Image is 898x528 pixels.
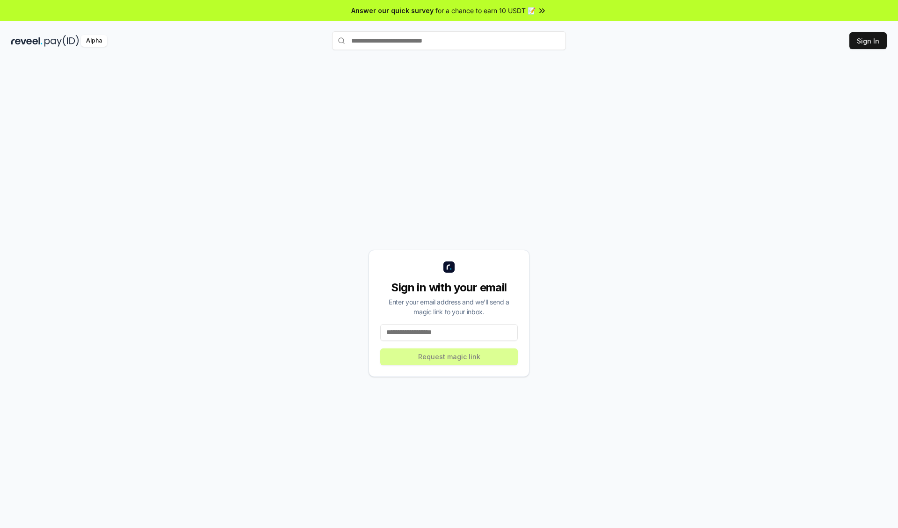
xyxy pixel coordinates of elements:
button: Sign In [849,32,887,49]
div: Sign in with your email [380,280,518,295]
img: reveel_dark [11,35,43,47]
img: pay_id [44,35,79,47]
img: logo_small [443,261,455,273]
div: Enter your email address and we’ll send a magic link to your inbox. [380,297,518,317]
div: Alpha [81,35,107,47]
span: for a chance to earn 10 USDT 📝 [435,6,536,15]
span: Answer our quick survey [351,6,434,15]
